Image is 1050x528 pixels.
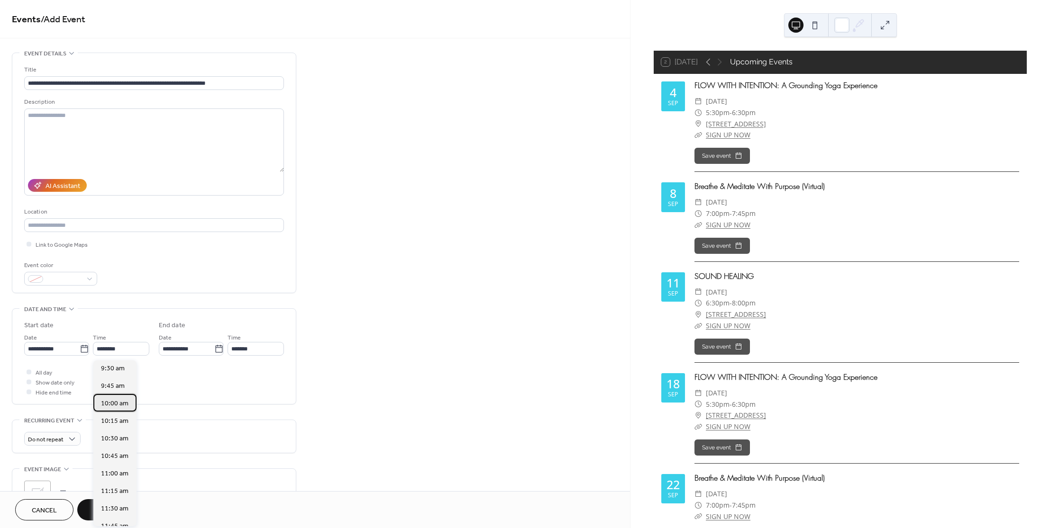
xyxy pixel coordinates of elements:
span: Recurring event [24,416,74,426]
div: ​ [694,107,702,118]
div: Upcoming Events [730,56,793,68]
span: 6:30pm [732,107,756,118]
span: Do not repeat [28,434,64,445]
span: Cancel [32,506,57,516]
span: 7:00pm [706,208,730,219]
div: ; [24,481,51,507]
div: End date [159,321,185,331]
div: ​ [694,118,702,130]
span: 7:45pm [732,208,756,219]
a: FLOW WITH INTENTION: A Grounding Yoga Experience [694,372,877,382]
div: ​ [694,500,702,511]
a: SIGN UP NOW [706,130,750,139]
span: 11:15 am [101,486,128,496]
span: [DATE] [706,387,727,399]
div: 4 [670,87,676,98]
span: 5:30pm [706,107,730,118]
a: Breathe & Meditate With Purpose (Virtual) [694,181,825,191]
div: ​ [694,320,702,331]
span: Date and time [24,304,66,314]
a: Breathe & Meditate With Purpose (Virtual) [694,473,825,483]
div: Event color [24,260,95,270]
span: 9:30 am [101,364,125,374]
span: Time [93,333,106,343]
div: Sep [668,392,678,398]
div: ​ [694,410,702,421]
div: ​ [694,197,702,208]
span: - [730,399,732,410]
span: Link to Google Maps [36,240,88,250]
div: Title [24,65,282,75]
div: 11 [667,277,680,289]
a: Events [12,10,41,29]
a: SIGN UP NOW [706,321,750,330]
span: Hide end time [36,388,72,398]
span: Time [228,333,241,343]
span: Date [24,333,37,343]
a: [STREET_ADDRESS] [706,118,766,130]
div: Start date [24,321,54,331]
div: Sep [668,100,678,107]
div: ​ [694,96,702,107]
a: FLOW WITH INTENTION: A Grounding Yoga Experience [694,80,877,90]
a: SIGN UP NOW [706,422,750,431]
button: Cancel [15,499,73,520]
a: [STREET_ADDRESS] [706,410,766,421]
div: 8 [670,188,676,199]
span: [DATE] [706,488,727,500]
div: Sep [668,291,678,297]
button: Save event [694,238,750,254]
span: 11:00 am [101,469,128,479]
span: Event details [24,49,66,59]
span: Show date only [36,378,74,388]
div: Location [24,207,282,217]
div: ​ [694,286,702,298]
span: 8:00pm [732,297,756,309]
span: 9:45 am [101,381,125,391]
div: ​ [694,309,702,320]
span: 10:30 am [101,434,128,444]
a: SOUND HEALING [694,271,754,281]
span: - [730,107,732,118]
span: 5:30pm [706,399,730,410]
div: 22 [667,479,680,491]
span: Date [159,333,172,343]
span: [DATE] [706,96,727,107]
span: 7:00pm [706,500,730,511]
div: ​ [694,387,702,399]
div: ​ [694,511,702,522]
div: 18 [667,378,680,390]
span: 10:45 am [101,451,128,461]
span: 10:15 am [101,416,128,426]
span: [DATE] [706,197,727,208]
span: 7:45pm [732,500,756,511]
span: 6:30pm [706,297,730,309]
span: / Add Event [41,10,85,29]
div: AI Assistant [46,181,80,191]
button: Save event [694,339,750,355]
button: Save [77,499,126,520]
div: Sep [668,201,678,207]
a: SIGN UP NOW [706,512,750,521]
span: - [730,208,732,219]
span: All day [36,368,52,378]
button: Save event [694,439,750,456]
span: - [730,500,732,511]
a: SIGN UP NOW [706,220,750,229]
div: ​ [694,219,702,231]
button: Save event [694,148,750,164]
div: ​ [694,488,702,500]
span: [DATE] [706,286,727,298]
span: - [730,297,732,309]
div: ​ [694,129,702,141]
div: ​ [694,297,702,309]
div: Sep [668,492,678,499]
span: Event image [24,465,61,474]
div: Description [24,97,282,107]
span: 11:30 am [101,504,128,514]
div: ​ [694,208,702,219]
a: [STREET_ADDRESS] [706,309,766,320]
div: ​ [694,421,702,432]
span: 6:30pm [732,399,756,410]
